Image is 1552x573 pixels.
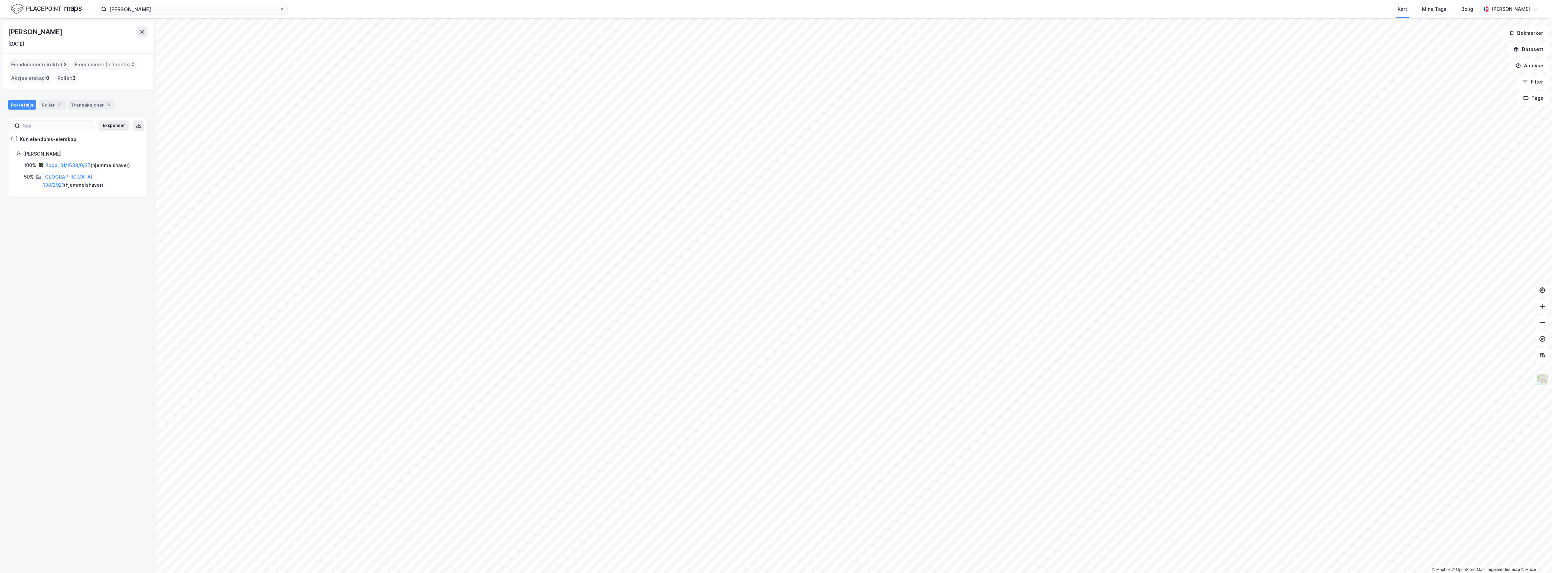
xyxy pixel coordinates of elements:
div: Kontrollprogram for chat [1518,541,1552,573]
button: Analyse [1510,59,1549,72]
button: Tags [1518,91,1549,105]
a: [GEOGRAPHIC_DATA], 138/2921 [43,174,94,188]
span: 0 [131,61,135,69]
span: 0 [46,74,49,82]
div: Mine Tags [1422,5,1447,13]
span: 2 [64,61,67,69]
iframe: Chat Widget [1518,541,1552,573]
a: Improve this map [1487,567,1520,572]
div: [PERSON_NAME] [23,150,139,158]
input: Søk på adresse, matrikkel, gårdeiere, leietakere eller personer [107,4,279,14]
button: Ekspander [98,120,129,131]
div: Kart [1398,5,1407,13]
div: 3 [56,101,63,108]
div: [PERSON_NAME] [8,26,64,37]
div: Transaksjoner [68,100,115,110]
button: Datasett [1508,43,1549,56]
a: OpenStreetMap [1452,567,1485,572]
div: 100% [24,161,36,169]
div: Portefølje [8,100,36,110]
a: Mapbox [1432,567,1451,572]
div: 6 [105,101,112,108]
div: Roller [39,100,66,110]
div: ( hjemmelshaver ) [45,161,130,169]
img: Z [1536,373,1549,386]
div: Eiendommer (Indirekte) : [72,59,137,70]
div: Kun eiendoms-eierskap [20,135,76,143]
button: Filter [1517,75,1549,89]
div: 50% [24,173,34,181]
div: [PERSON_NAME] [1492,5,1530,13]
div: Bolig [1462,5,1473,13]
div: ( hjemmelshaver ) [43,173,139,189]
div: Aksjeeierskap : [8,73,52,84]
span: 3 [72,74,76,82]
input: Søk [20,121,94,131]
div: Eiendommer (direkte) : [8,59,69,70]
img: logo.f888ab2527a4732fd821a326f86c7f29.svg [11,3,82,15]
a: Bodø, 31/1638/0/27 [45,162,91,168]
div: Roller : [55,73,79,84]
button: Bokmerker [1504,26,1549,40]
div: [DATE] [8,40,24,48]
